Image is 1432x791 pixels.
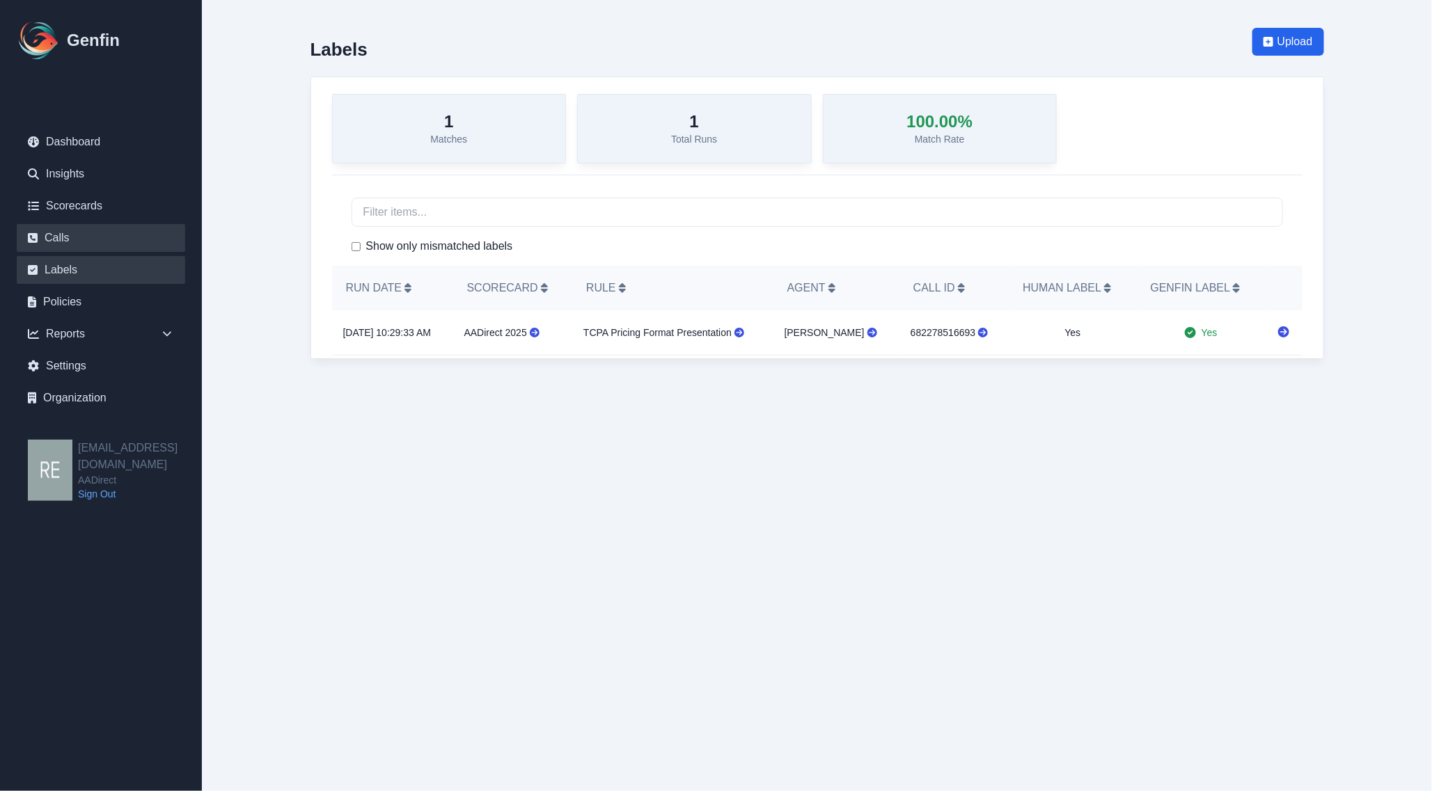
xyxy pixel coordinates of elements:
[1252,28,1324,77] a: Upload
[17,320,185,348] div: Reports
[310,39,368,60] h2: Labels
[17,224,185,252] a: Calls
[586,280,760,296] h5: Rule
[1023,280,1122,296] h5: Human Label
[366,238,513,255] label: Show only mismatched labels
[17,288,185,316] a: Policies
[785,327,877,338] a: [PERSON_NAME]
[671,132,717,146] p: Total Runs
[17,192,185,220] a: Scorecards
[28,440,72,501] img: resqueda@aadirect.com
[583,327,744,338] a: TCPA Pricing Format Presentation
[671,111,717,132] h3: 1
[17,18,61,63] img: Logo
[343,326,442,339] p: [DATE] 10:29:33 AM
[78,473,202,487] span: AADirect
[17,352,185,380] a: Settings
[17,160,185,188] a: Insights
[17,384,185,412] a: Organization
[1252,28,1324,56] button: Upload
[906,111,973,132] h3: 100.00 %
[430,132,467,146] p: Matches
[78,487,202,501] a: Sign Out
[787,280,886,296] h5: Agent
[911,327,988,338] a: 682278516693
[67,29,120,51] h1: Genfin
[1151,280,1252,296] h5: Genfin Label
[1202,326,1218,339] span: Yes
[78,440,202,473] h2: [EMAIL_ADDRESS][DOMAIN_NAME]
[464,327,540,338] a: AADirect 2025
[467,280,558,296] h5: Scorecard
[1020,326,1125,339] p: Yes
[1277,33,1313,50] span: Upload
[430,111,467,132] h3: 1
[906,132,973,146] p: Match Rate
[913,280,995,296] h5: Call ID
[352,198,1283,227] input: Filter items...
[17,256,185,284] a: Labels
[346,280,439,296] h5: Run Date
[17,128,185,156] a: Dashboard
